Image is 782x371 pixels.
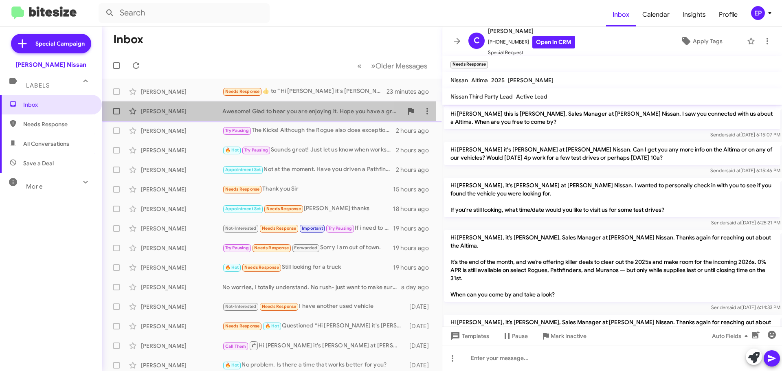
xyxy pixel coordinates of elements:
[141,263,222,272] div: [PERSON_NAME]
[225,147,239,153] span: 🔥 Hot
[23,120,92,128] span: Needs Response
[516,93,547,100] span: Active Lead
[23,159,54,167] span: Save a Deal
[676,3,712,26] a: Insights
[726,132,740,138] span: said at
[23,140,69,148] span: All Conversations
[222,321,405,331] div: Questioned “Hi [PERSON_NAME] it's [PERSON_NAME] at [PERSON_NAME] Nissan. Hope you're well. Just w...
[225,206,261,211] span: Appointment Set
[141,224,222,233] div: [PERSON_NAME]
[444,178,780,217] p: Hi [PERSON_NAME], it's [PERSON_NAME] at [PERSON_NAME] Nissan. I wanted to personally check in wit...
[376,61,427,70] span: Older Messages
[11,34,91,53] a: Special Campaign
[393,244,435,252] div: 19 hours ago
[141,166,222,174] div: [PERSON_NAME]
[244,265,279,270] span: Needs Response
[225,128,249,133] span: Try Pausing
[222,263,393,272] div: Still looking for a truck
[508,77,554,84] span: [PERSON_NAME]
[551,329,586,343] span: Mark Inactive
[222,145,396,155] div: Sounds great! Just let us know when works best for y'all. Hope you have a great weekend!
[352,57,367,74] button: Previous
[450,61,488,68] small: Needs Response
[449,329,489,343] span: Templates
[254,245,289,250] span: Needs Response
[396,146,435,154] div: 2 hours ago
[712,3,744,26] a: Profile
[265,323,279,329] span: 🔥 Hot
[225,245,249,250] span: Try Pausing
[141,127,222,135] div: [PERSON_NAME]
[393,224,435,233] div: 19 hours ago
[141,146,222,154] div: [PERSON_NAME]
[751,6,765,20] div: EP
[393,263,435,272] div: 19 hours ago
[225,187,260,192] span: Needs Response
[393,205,435,213] div: 18 hours ago
[405,342,435,350] div: [DATE]
[244,147,268,153] span: Try Pausing
[141,342,222,350] div: [PERSON_NAME]
[471,77,488,84] span: Altima
[222,184,393,194] div: Thank you Sir
[222,87,387,96] div: ​👍​ to “ Hi [PERSON_NAME] it's [PERSON_NAME], Sales Manager at [PERSON_NAME] Nissan. Thanks again...
[353,57,432,74] nav: Page navigation example
[711,304,780,310] span: Sender [DATE] 6:14:33 PM
[23,101,92,109] span: Inbox
[225,362,239,368] span: 🔥 Hot
[710,167,780,173] span: Sender [DATE] 6:15:46 PM
[357,61,362,71] span: «
[99,3,270,23] input: Search
[141,283,222,291] div: [PERSON_NAME]
[222,107,403,115] div: Awesome! Glad to hear you are enjoying it. Hope you have a great weekend!!
[225,265,239,270] span: 🔥 Hot
[222,224,393,233] div: If i need to buy other one
[15,61,86,69] div: [PERSON_NAME] Nissan
[366,57,432,74] button: Next
[225,304,257,309] span: Not-Interested
[705,329,758,343] button: Auto Fields
[496,329,534,343] button: Pause
[442,329,496,343] button: Templates
[225,89,260,94] span: Needs Response
[405,322,435,330] div: [DATE]
[727,220,741,226] span: said at
[726,167,740,173] span: said at
[141,322,222,330] div: [PERSON_NAME]
[636,3,676,26] a: Calendar
[371,61,376,71] span: »
[26,183,43,190] span: More
[141,303,222,311] div: [PERSON_NAME]
[659,34,743,48] button: Apply Tags
[450,93,513,100] span: Nissan Third Party Lead
[262,304,297,309] span: Needs Response
[35,40,85,48] span: Special Campaign
[141,88,222,96] div: [PERSON_NAME]
[710,132,780,138] span: Sender [DATE] 6:15:07 PM
[450,77,468,84] span: Nissan
[225,226,257,231] span: Not-Interested
[396,127,435,135] div: 2 hours ago
[693,34,723,48] span: Apply Tags
[225,344,246,349] span: Call Them
[141,205,222,213] div: [PERSON_NAME]
[393,185,435,193] div: 15 hours ago
[606,3,636,26] a: Inbox
[405,303,435,311] div: [DATE]
[225,167,261,172] span: Appointment Set
[444,230,780,302] p: Hi [PERSON_NAME], it’s [PERSON_NAME], Sales Manager at [PERSON_NAME] Nissan. Thanks again for rea...
[405,361,435,369] div: [DATE]
[328,226,352,231] span: Try Pausing
[474,34,480,47] span: C
[141,185,222,193] div: [PERSON_NAME]
[222,283,401,291] div: No worries, I totally understand. No rush- just want to make sure you have all the info you need ...
[26,82,50,89] span: Labels
[292,244,319,252] span: Forwarded
[113,33,143,46] h1: Inbox
[444,142,780,165] p: Hi [PERSON_NAME] it's [PERSON_NAME] at [PERSON_NAME] Nissan. Can I get you any more info on the A...
[222,340,405,351] div: Hi [PERSON_NAME] it's [PERSON_NAME] at [PERSON_NAME] Nissan. How’s your current vehicle treating ...
[396,166,435,174] div: 2 hours ago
